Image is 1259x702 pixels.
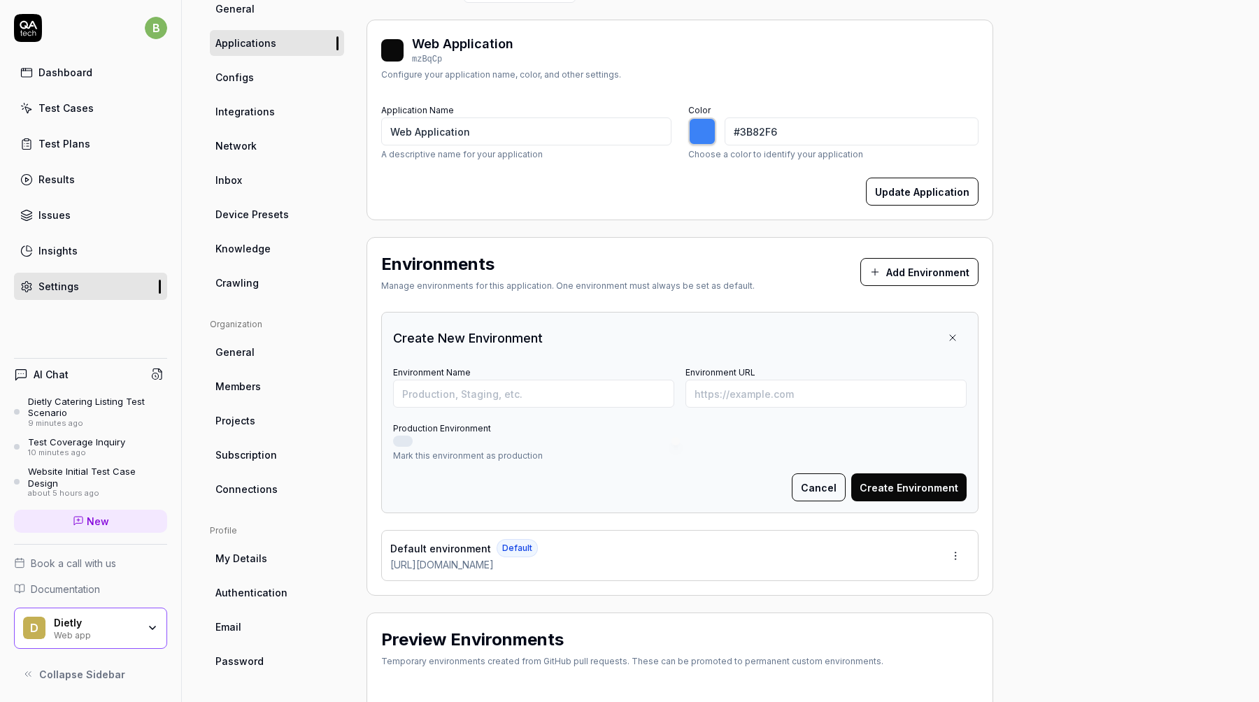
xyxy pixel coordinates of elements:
a: My Details [210,545,344,571]
div: Results [38,172,75,187]
div: Test Coverage Inquiry [28,436,125,447]
button: Update Application [866,178,979,206]
span: Network [215,138,257,153]
div: about 5 hours ago [28,489,167,499]
h2: Preview Environments [381,627,564,652]
label: Production Environment [393,423,491,434]
h4: AI Chat [34,367,69,382]
input: https://example.com [685,380,967,408]
label: Environment URL [685,367,755,378]
div: Test Cases [38,101,94,115]
button: Create Environment [851,473,967,501]
span: Configs [215,70,254,85]
a: General [210,339,344,365]
div: Dashboard [38,65,92,80]
span: D [23,617,45,639]
a: Test Cases [14,94,167,122]
span: Knowledge [215,241,271,256]
span: Integrations [215,104,275,119]
span: New [87,514,109,529]
a: Knowledge [210,236,344,262]
input: My Application [381,117,671,145]
div: Web Application [412,34,513,53]
a: Password [210,648,344,674]
div: Dietly [54,617,138,629]
span: General [215,1,255,16]
div: Website Initial Test Case Design [28,466,167,489]
a: Network [210,133,344,159]
input: Production, Staging, etc. [393,380,674,408]
a: Dietly Catering Listing Test Scenario9 minutes ago [14,396,167,428]
a: Dashboard [14,59,167,86]
div: Web app [54,629,138,640]
a: Website Initial Test Case Designabout 5 hours ago [14,466,167,498]
span: Email [215,619,241,634]
h3: Create New Environment [393,329,543,348]
span: Default environment [390,541,491,556]
a: Device Presets [210,201,344,227]
span: Subscription [215,447,277,462]
div: Profile [210,524,344,537]
span: Documentation [31,582,100,596]
span: Crawling [215,275,259,290]
button: b [145,14,167,42]
div: Dietly Catering Listing Test Scenario [28,396,167,419]
div: Settings [38,279,79,294]
a: Results [14,166,167,193]
span: Book a call with us [31,556,116,571]
span: Default [497,539,538,557]
button: Collapse Sidebar [14,660,167,688]
p: Choose a color to identify your application [688,148,979,161]
a: Authentication [210,580,344,606]
div: Organization [210,318,344,331]
a: Connections [210,476,344,502]
p: Mark this environment as production [393,450,967,462]
div: mzBqCp [412,53,513,66]
span: Collapse Sidebar [39,667,125,682]
label: Color [688,105,711,115]
a: Test Coverage Inquiry10 minutes ago [14,436,167,457]
span: Members [215,379,261,394]
span: Connections [215,482,278,496]
a: Integrations [210,99,344,124]
span: General [215,345,255,359]
label: Application Name [381,105,454,115]
div: Configure your application name, color, and other settings. [381,69,621,81]
span: Password [215,654,264,668]
div: Test Plans [38,136,90,151]
a: Applications [210,30,344,56]
span: Inbox [215,173,242,187]
a: Subscription [210,442,344,468]
span: b [145,17,167,39]
a: Email [210,614,344,640]
a: New [14,510,167,533]
a: Configs [210,64,344,90]
span: Authentication [215,585,287,600]
div: Temporary environments created from GitHub pull requests. These can be promoted to permanent cust... [381,655,883,668]
span: Device Presets [215,207,289,222]
div: 10 minutes ago [28,448,125,458]
a: Issues [14,201,167,229]
button: Add Environment [860,258,979,286]
h2: Environments [381,252,495,277]
a: Settings [14,273,167,300]
input: #3B82F6 [725,117,979,145]
span: [URL][DOMAIN_NAME] [390,557,494,572]
button: DDietlyWeb app [14,608,167,650]
a: Book a call with us [14,556,167,571]
a: Projects [210,408,344,434]
label: Environment Name [393,367,471,378]
a: Crawling [210,270,344,296]
a: Insights [14,237,167,264]
div: Manage environments for this application. One environment must always be set as default. [381,280,755,292]
a: Members [210,373,344,399]
p: A descriptive name for your application [381,148,671,161]
div: Issues [38,208,71,222]
span: My Details [215,551,267,566]
div: 9 minutes ago [28,419,167,429]
a: Inbox [210,167,344,193]
span: Applications [215,36,276,50]
span: Projects [215,413,255,428]
a: Test Plans [14,130,167,157]
a: Documentation [14,582,167,596]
